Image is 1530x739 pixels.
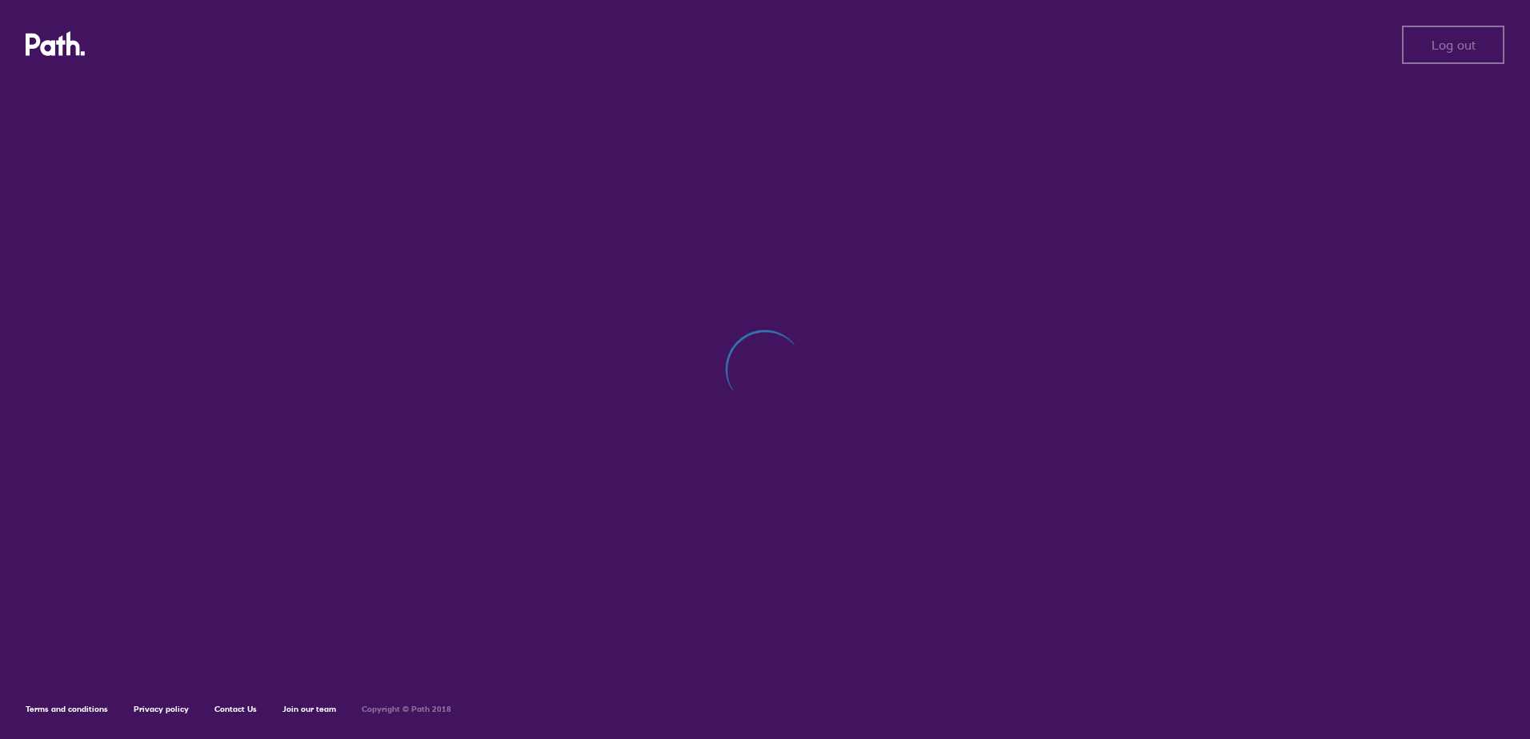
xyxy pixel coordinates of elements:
[134,704,189,714] a: Privacy policy
[362,705,451,714] h6: Copyright © Path 2018
[1432,38,1476,52] span: Log out
[282,704,336,714] a: Join our team
[214,704,257,714] a: Contact Us
[26,704,108,714] a: Terms and conditions
[1402,26,1504,64] button: Log out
